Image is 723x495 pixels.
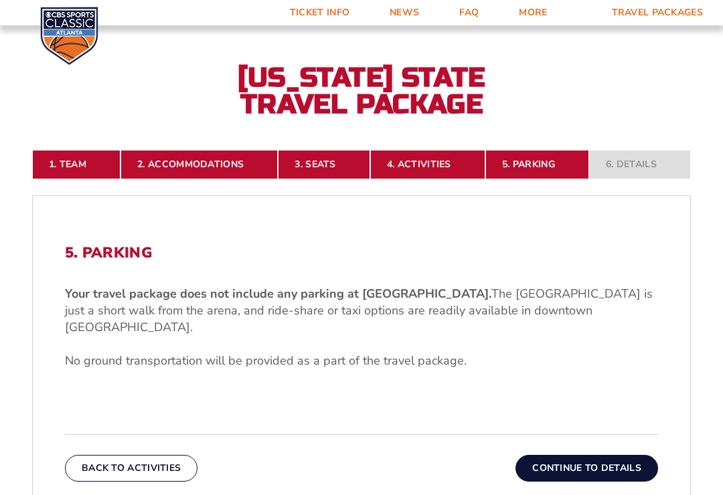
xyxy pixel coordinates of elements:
[65,455,197,482] button: Back To Activities
[370,150,485,179] a: 4. Activities
[65,286,491,302] b: Your travel package does not include any parking at [GEOGRAPHIC_DATA].
[515,455,658,482] button: Continue To Details
[278,150,370,179] a: 3. Seats
[65,353,658,369] p: No ground transportation will be provided as a part of the travel package.
[120,150,278,179] a: 2. Accommodations
[65,286,658,336] p: The [GEOGRAPHIC_DATA] is just a short walk from the arena, and ride-share or taxi options are rea...
[40,7,98,65] img: CBS Sports Classic
[65,244,658,262] h2: 5. Parking
[32,150,120,179] a: 1. Team
[214,64,509,118] h2: [US_STATE] State Travel Package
